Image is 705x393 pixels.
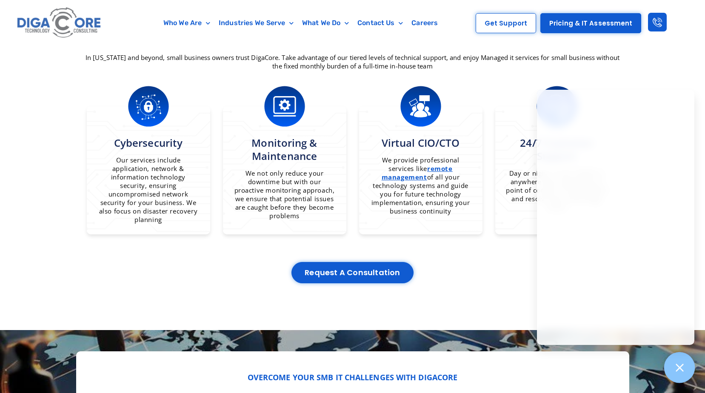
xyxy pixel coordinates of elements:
[97,373,608,382] p: Overcome Your SMB IT Challenges with Digacore
[127,85,170,128] img: Cyber Security Service
[382,164,453,181] a: remote management
[382,136,460,150] span: Virtual CIO/CTO
[370,156,472,215] p: We provide professional services like of all your technology systems and guide you for future tec...
[520,136,593,163] span: 24/7 Customer Support
[298,13,353,33] a: What We Do
[159,13,214,33] a: Who We Are
[97,156,200,224] p: Our services include application, network & information technology security, ensuring uncompromis...
[234,169,336,220] p: We not only reduce your downtime but with our proactive monitoring approach, we ensure that poten...
[549,20,632,26] span: Pricing & IT Assessment
[485,20,527,26] span: Get Support
[536,85,578,128] img: 24/7 IT Support
[407,13,442,33] a: Careers
[263,85,306,128] img: Monitoring & Maintenance
[251,136,317,163] span: Monitoring & Maintenance
[540,13,641,33] a: Pricing & IT Assessment
[400,85,442,128] img: Virtual CIO/CTO Services in NJ
[506,169,608,211] p: Day or night, in [US_STATE] or anywhere else, we give you a point of contact to troubleshoot and ...
[140,13,461,33] nav: Menu
[353,13,407,33] a: Contact Us
[214,13,298,33] a: Industries We Serve
[15,4,104,42] img: Digacore logo 1
[80,53,625,70] p: In [US_STATE] and beyond, small business owners trust DigaCore. Take advantage of our tiered leve...
[476,13,536,33] a: Get Support
[291,262,413,283] a: Request a Consultation
[537,90,694,345] iframe: Chatgenie Messenger
[114,136,183,150] span: Cybersecurity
